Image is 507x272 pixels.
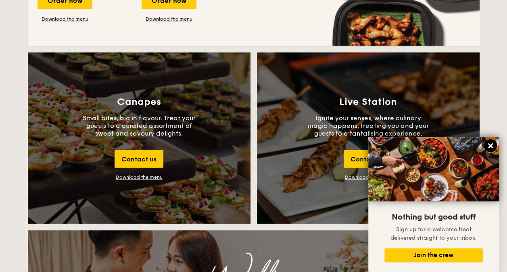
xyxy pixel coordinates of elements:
[390,226,477,241] span: Sign up for a welcome treat delivered straight to your inbox.
[142,16,196,22] a: Download the menu
[308,114,429,137] p: Ignite your senses, where culinary magic happens, treating you and your guests to a tantalising e...
[368,137,499,201] img: DSC07876-Edit02-Large.jpeg
[345,174,392,180] a: Download the menu
[339,96,397,108] h3: Live Station
[117,96,161,108] h3: Canapes
[115,150,163,168] div: Contact us
[392,212,476,222] span: Nothing but good stuff
[484,139,497,152] button: Close
[79,114,200,137] p: Small bites, big in flavour. Treat your guests to a curated assortment of sweet and savoury delig...
[384,248,483,262] button: Join the crew
[116,174,163,180] div: Download the menu
[344,150,392,168] div: Contact us
[38,16,92,22] a: Download the menu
